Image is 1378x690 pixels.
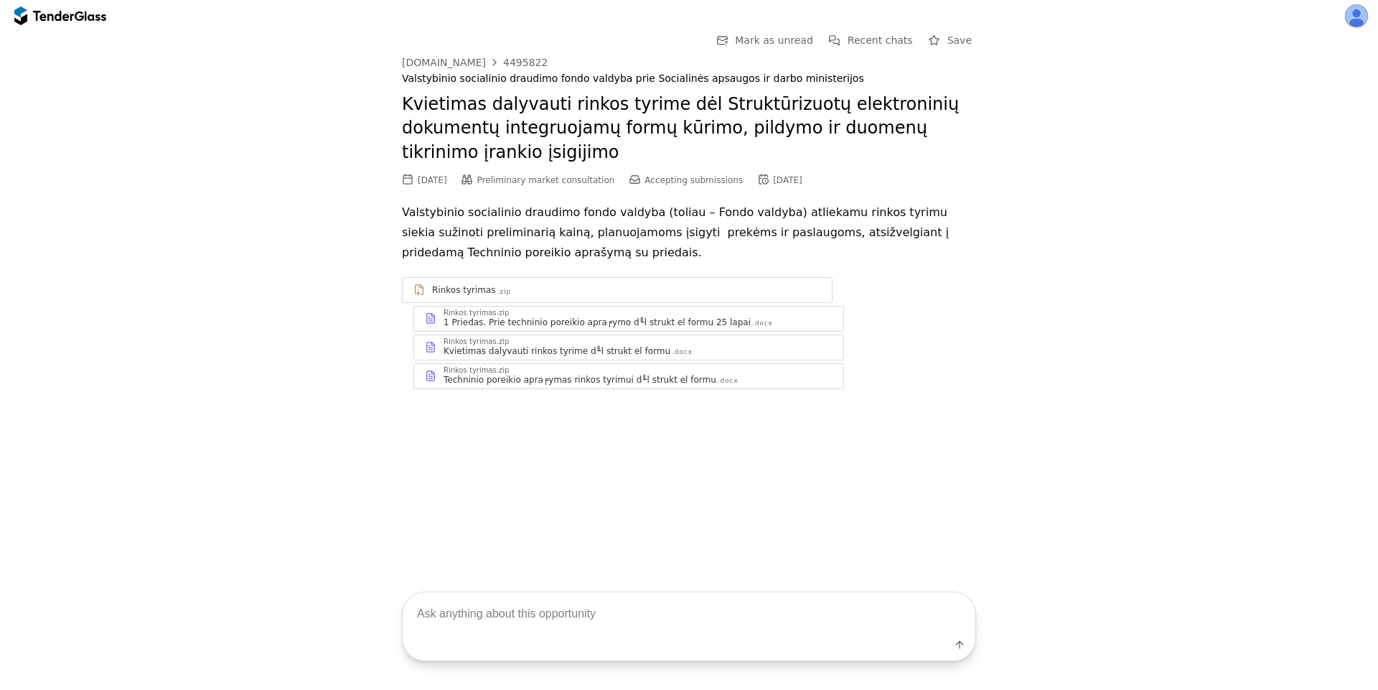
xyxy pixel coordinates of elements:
[848,34,913,46] span: Recent chats
[418,175,447,185] div: [DATE]
[497,287,511,297] div: .zip
[672,348,693,357] div: .docx
[444,317,751,328] div: 1 Priedas. Prie techninio poreikio apra╒ymo d╙l strukt el formu 25 lapai
[735,34,813,46] span: Mark as unread
[752,319,773,328] div: .docx
[444,309,509,317] div: Rinkos tyrimas.zip
[402,93,976,165] h2: Kvietimas dalyvauti rinkos tyrime dėl Struktūrizuotų elektroninių dokumentų integruojamų formų kū...
[432,284,496,296] div: Rinkos tyrimas
[825,32,917,50] button: Recent chats
[773,175,802,185] div: [DATE]
[718,376,739,386] div: .docx
[402,57,486,67] div: [DOMAIN_NAME]
[444,367,509,374] div: Rinkos tyrimas.zip
[402,277,833,303] a: Rinkos tyrimas.zip
[413,335,844,360] a: Rinkos tyrimas.zipKvietimas dalyvauti rinkos tyrime d╙l strukt el formu.docx
[645,175,743,185] span: Accepting submissions
[924,32,976,50] button: Save
[503,57,548,67] div: 4495822
[477,175,615,185] span: Preliminary market consultation
[712,32,817,50] button: Mark as unread
[444,338,509,345] div: Rinkos tyrimas.zip
[444,374,716,386] div: Techninio poreikio apra╒ymas rinkos tyrimui d╙l strukt el formu
[402,73,976,85] div: Valstybinio socialinio draudimo fondo valdyba prie Socialinės apsaugos ir darbo ministerijos
[402,202,976,263] p: Valstybinio socialinio draudimo fondo valdyba (toliau – Fondo valdyba) atliekamu rinkos tyrimu si...
[947,34,972,46] span: Save
[413,306,844,332] a: Rinkos tyrimas.zip1 Priedas. Prie techninio poreikio apra╒ymo d╙l strukt el formu 25 lapai.docx
[402,57,548,68] a: [DOMAIN_NAME]4495822
[413,363,844,389] a: Rinkos tyrimas.zipTechninio poreikio apra╒ymas rinkos tyrimui d╙l strukt el formu.docx
[444,345,670,357] div: Kvietimas dalyvauti rinkos tyrime d╙l strukt el formu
